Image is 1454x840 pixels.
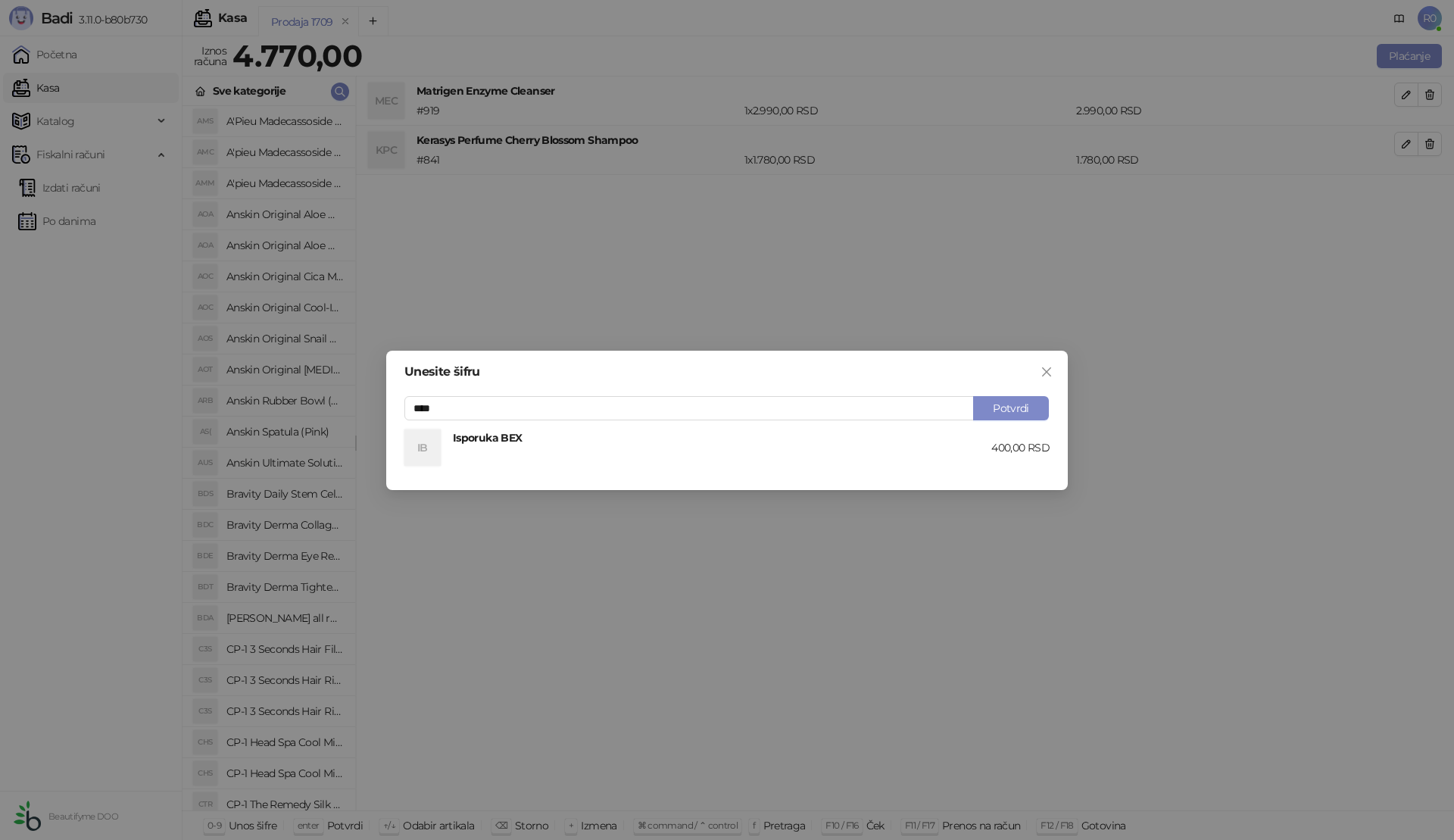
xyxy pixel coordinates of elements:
[1034,360,1059,384] button: Close
[973,396,1049,420] button: Potvrdi
[991,439,1050,456] div: 400,00 RSD
[404,366,1050,378] div: Unesite šifru
[1034,366,1059,378] span: Zatvori
[453,429,991,446] h4: Isporuka BEX
[404,429,441,466] div: IB
[1041,366,1053,378] span: close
